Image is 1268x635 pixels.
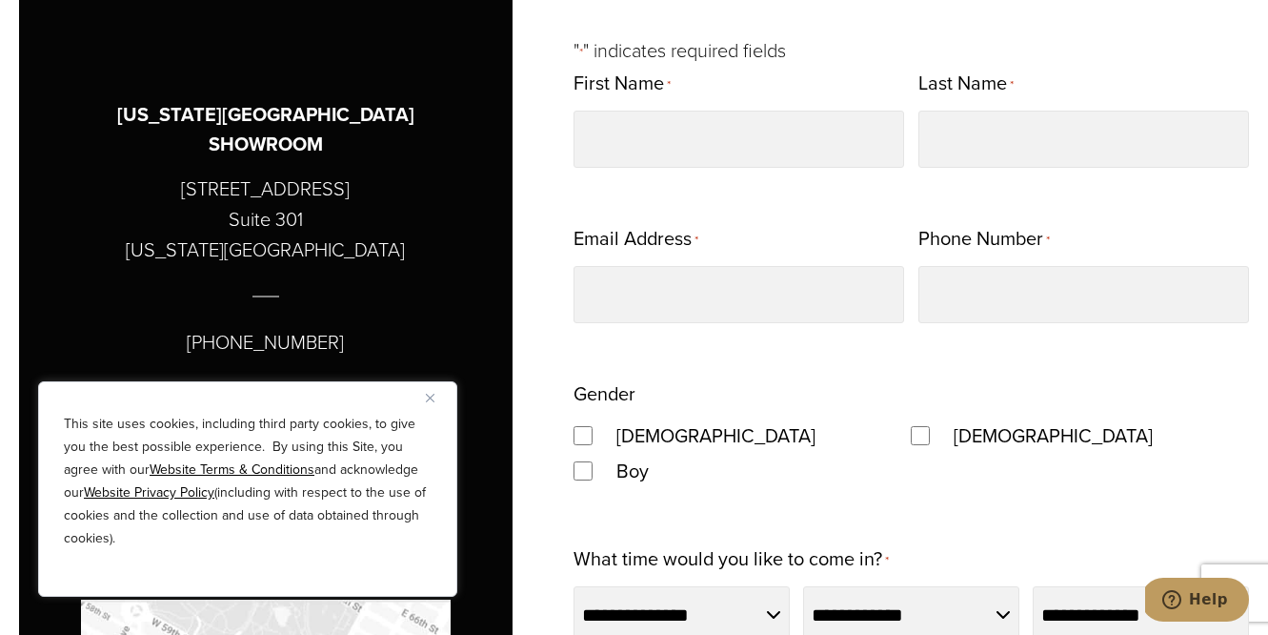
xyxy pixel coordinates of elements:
label: Boy [597,454,668,488]
label: [DEMOGRAPHIC_DATA] [935,419,1172,453]
p: This site uses cookies, including third party cookies, to give you the best possible experience. ... [64,413,432,550]
a: Website Privacy Policy [84,482,214,502]
label: What time would you like to come in? [574,542,889,579]
iframe: Opens a widget where you can chat to one of our agents [1145,578,1249,625]
img: Close [426,394,434,402]
a: Website Terms & Conditions [150,460,314,480]
label: Last Name [918,66,1014,103]
legend: Gender [574,377,635,411]
p: [STREET_ADDRESS] Suite 301 [US_STATE][GEOGRAPHIC_DATA] [126,174,405,265]
p: [PHONE_NUMBER] [187,327,344,358]
label: Phone Number [918,221,1050,258]
h3: [US_STATE][GEOGRAPHIC_DATA] SHOWROOM [67,100,465,159]
label: [DEMOGRAPHIC_DATA] [597,419,835,453]
label: First Name [574,66,671,103]
p: " " indicates required fields [574,35,1249,66]
button: Close [426,386,449,409]
label: Email Address [574,221,698,258]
